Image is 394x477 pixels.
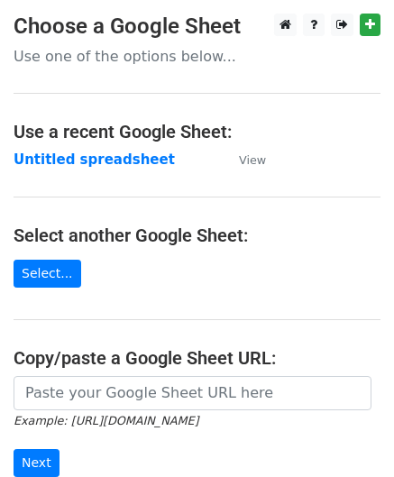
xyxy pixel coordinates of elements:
h3: Choose a Google Sheet [14,14,380,40]
a: View [221,151,266,168]
input: Paste your Google Sheet URL here [14,376,371,410]
a: Select... [14,260,81,288]
input: Next [14,449,60,477]
a: Untitled spreadsheet [14,151,175,168]
h4: Select another Google Sheet: [14,225,380,246]
h4: Use a recent Google Sheet: [14,121,380,142]
p: Use one of the options below... [14,47,380,66]
h4: Copy/paste a Google Sheet URL: [14,347,380,369]
small: Example: [URL][DOMAIN_NAME] [14,414,198,427]
small: View [239,153,266,167]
